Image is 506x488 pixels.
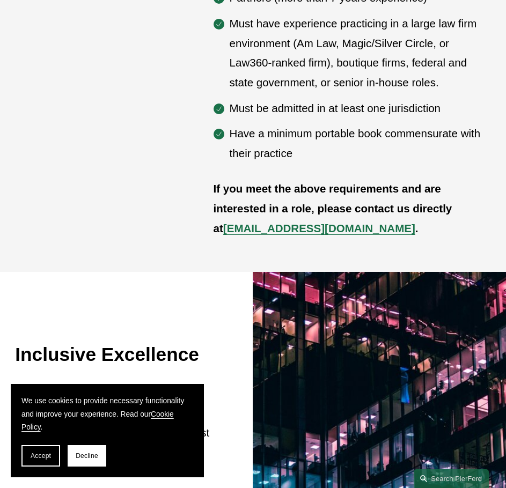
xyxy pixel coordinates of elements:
p: Must be admitted in at least one jurisdiction [230,99,491,119]
span: Accept [31,452,51,460]
button: Decline [68,445,106,467]
span: Decline [76,452,98,460]
section: Cookie banner [11,384,204,477]
p: Have a minimum portable book commensurate with their practice [230,124,491,164]
strong: If you meet the above requirements and are interested in a role, please contact us directly at [214,182,455,234]
a: Cookie Policy [21,410,174,432]
p: We use cookies to provide necessary functionality and improve your experience. Read our . [21,395,193,434]
button: Accept [21,445,60,467]
strong: . [415,222,419,234]
span: Inclusive Excellence [15,344,199,365]
a: Search this site [414,469,489,488]
p: Must have experience practicing in a large law firm environment (Am Law, Magic/Silver Circle, or ... [230,14,491,93]
a: [EMAIL_ADDRESS][DOMAIN_NAME] [223,222,415,234]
